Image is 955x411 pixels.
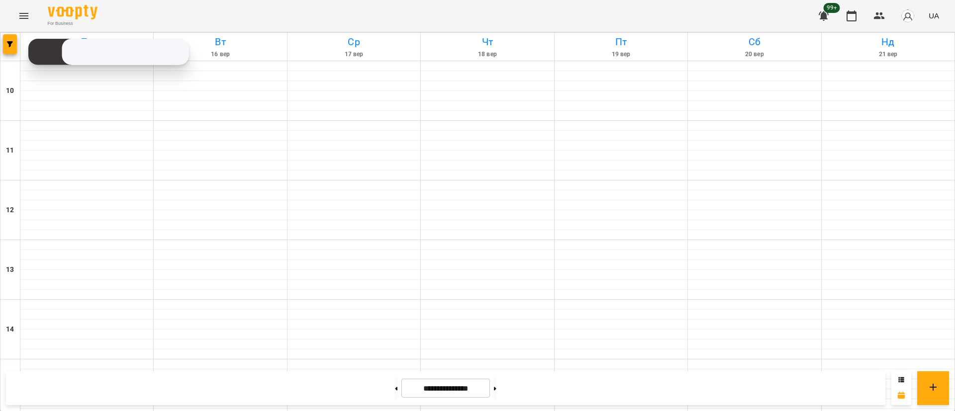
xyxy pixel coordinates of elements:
[6,145,14,156] h6: 11
[422,50,552,59] h6: 18 вер
[22,50,152,59] h6: 15 вер
[22,34,152,50] h6: Пн
[155,50,285,59] h6: 16 вер
[824,3,840,13] span: 99+
[689,50,819,59] h6: 20 вер
[6,264,14,275] h6: 13
[6,85,14,96] h6: 10
[155,34,285,50] h6: Вт
[689,34,819,50] h6: Сб
[929,10,939,21] span: UA
[925,6,943,25] button: UA
[6,324,14,335] h6: 14
[48,5,97,19] img: Voopty Logo
[289,50,419,59] h6: 17 вер
[12,4,36,28] button: Menu
[422,34,552,50] h6: Чт
[6,205,14,216] h6: 12
[556,50,686,59] h6: 19 вер
[901,9,915,23] img: avatar_s.png
[823,50,953,59] h6: 21 вер
[289,34,419,50] h6: Ср
[823,34,953,50] h6: Нд
[556,34,686,50] h6: Пт
[48,20,97,27] span: For Business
